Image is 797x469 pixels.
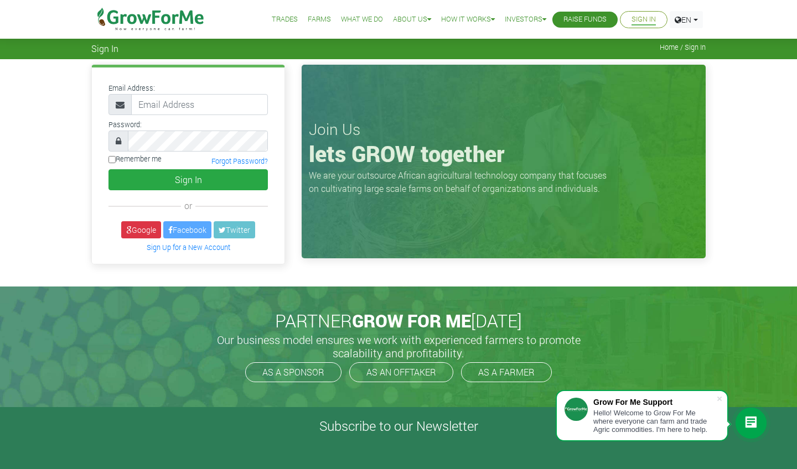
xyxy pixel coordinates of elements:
[96,310,701,331] h2: PARTNER [DATE]
[91,43,118,54] span: Sign In
[632,14,656,25] a: Sign In
[461,362,552,382] a: AS A FARMER
[121,221,161,238] a: Google
[108,199,268,212] div: or
[211,157,268,165] a: Forgot Password?
[108,156,116,163] input: Remember me
[349,362,453,382] a: AS AN OFFTAKER
[131,94,268,115] input: Email Address
[308,14,331,25] a: Farms
[593,409,716,434] div: Hello! Welcome to Grow For Me where everyone can farm and trade Agric commodities. I'm here to help.
[108,119,142,130] label: Password:
[660,43,706,51] span: Home / Sign In
[108,169,268,190] button: Sign In
[309,140,698,167] h1: lets GROW together
[393,14,431,25] a: About Us
[352,309,471,332] span: GROW FOR ME
[341,14,383,25] a: What We Do
[593,398,716,407] div: Grow For Me Support
[441,14,495,25] a: How it Works
[670,11,703,28] a: EN
[205,333,592,359] h5: Our business model ensures we work with experienced farmers to promote scalability and profitabil...
[563,14,607,25] a: Raise Funds
[505,14,546,25] a: Investors
[272,14,298,25] a: Trades
[309,120,698,139] h3: Join Us
[108,154,162,164] label: Remember me
[14,418,783,434] h4: Subscribe to our Newsletter
[147,243,230,252] a: Sign Up for a New Account
[245,362,341,382] a: AS A SPONSOR
[309,169,613,195] p: We are your outsource African agricultural technology company that focuses on cultivating large s...
[108,83,155,93] label: Email Address:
